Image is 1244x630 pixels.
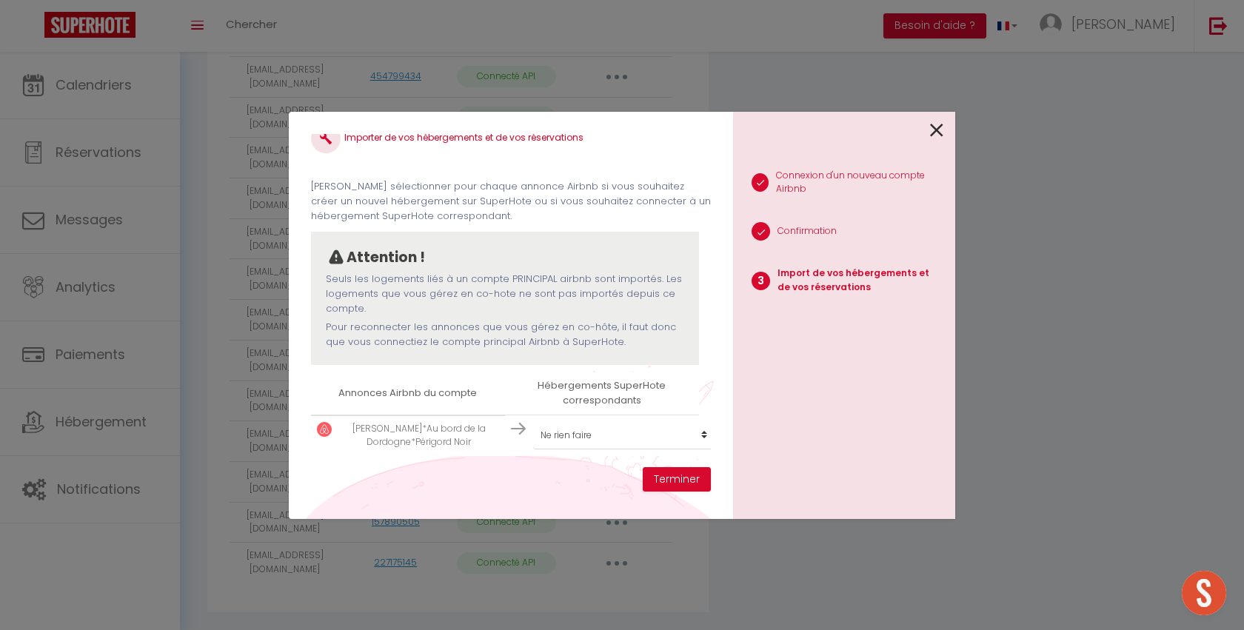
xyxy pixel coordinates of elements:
button: Terminer [643,467,711,492]
th: Hébergements SuperHote correspondants [505,372,699,415]
div: Open chat [1182,571,1226,615]
p: Attention ! [347,247,425,269]
p: Import de vos hébergements et de vos réservations [777,267,943,295]
p: Connexion d'un nouveau compte Airbnb [776,169,943,197]
p: Seuls les logements liés à un compte PRINCIPAL airbnb sont importés. Les logements que vous gérez... [326,272,684,317]
p: Confirmation [777,224,837,238]
h4: Importer de vos hébergements et de vos réservations [311,124,711,153]
th: Annonces Airbnb du compte [311,372,505,415]
p: [PERSON_NAME]*Au bord de la Dordogne*Périgord Noir [339,422,499,450]
p: [PERSON_NAME] sélectionner pour chaque annonce Airbnb si vous souhaitez créer un nouvel hébergeme... [311,179,711,224]
span: 3 [752,272,770,290]
p: Pour reconnecter les annonces que vous gérez en co-hôte, il faut donc que vous connectiez le comp... [326,320,684,350]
